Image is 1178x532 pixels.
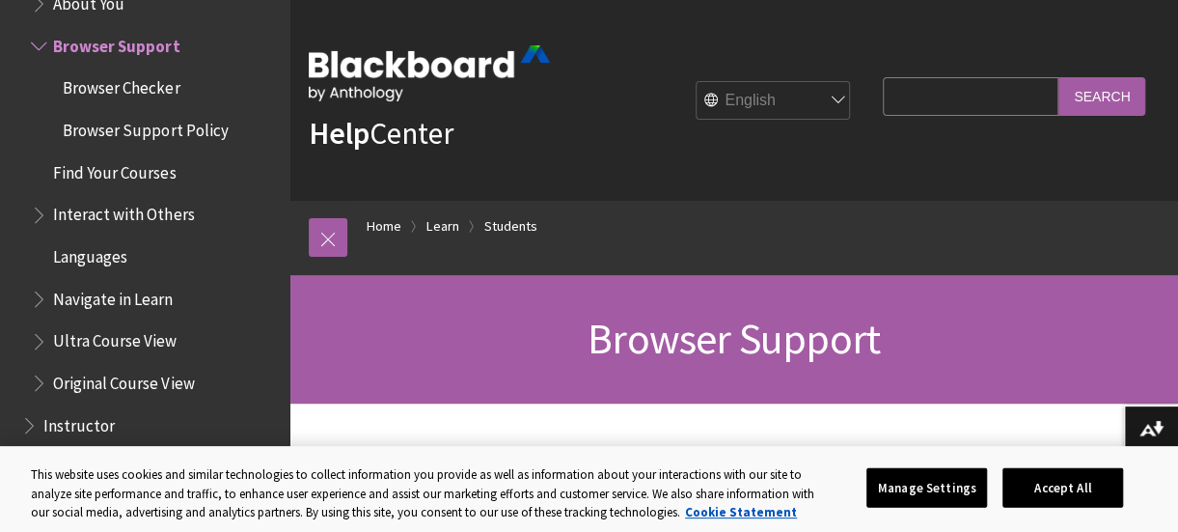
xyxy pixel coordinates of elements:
a: HelpCenter [309,114,453,153]
span: Instructor [43,409,115,435]
span: Find Your Courses [53,156,176,182]
span: Browser Checker [63,72,179,98]
div: This website uses cookies and similar technologies to collect information you provide as well as ... [31,465,825,522]
span: Browser Support Policy [63,114,228,140]
span: Ultra Course View [53,325,177,351]
select: Site Language Selector [697,82,851,121]
a: Home [367,214,401,238]
span: Navigate in Learn [53,283,173,309]
a: Students [484,214,537,238]
input: Search [1058,77,1145,115]
button: Accept All [1002,467,1123,508]
strong: Help [309,114,370,153]
span: Languages [53,240,127,266]
button: Manage Settings [866,467,987,508]
span: Interact with Others [53,199,194,225]
span: Browser Support [588,312,880,365]
img: Blackboard by Anthology [309,45,550,101]
span: Original Course View [53,367,194,393]
span: Browser Support [53,30,179,56]
a: Learn [426,214,459,238]
a: More information about your privacy, opens in a new tab [685,504,797,520]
